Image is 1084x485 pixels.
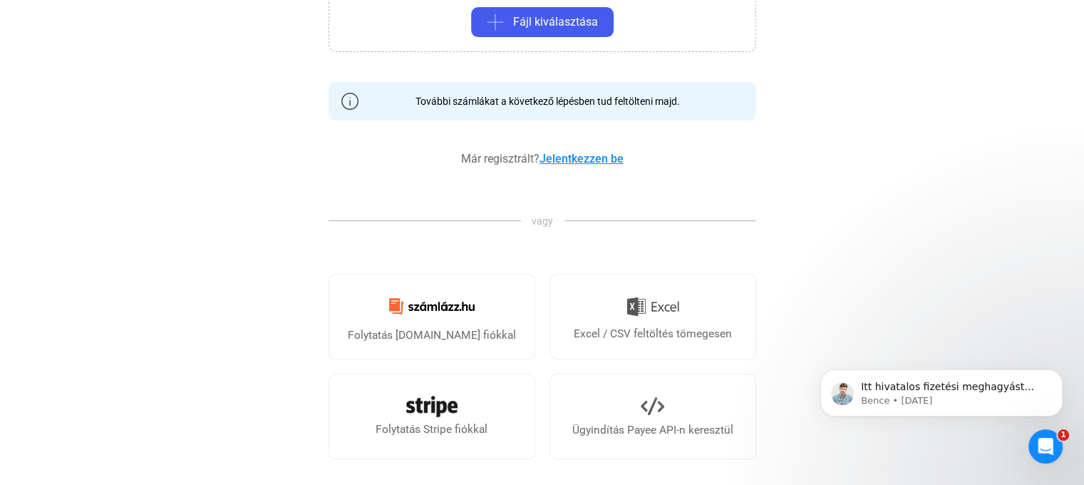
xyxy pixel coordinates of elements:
[549,274,756,359] a: Excel / CSV feltöltés tömegesen
[540,152,624,165] a: Jelentkezzen be
[406,396,458,417] img: Stripe
[376,421,487,438] div: Folytatás Stripe fiókkal
[572,422,733,439] div: Ügyindítás Payee API-n keresztül
[1058,429,1069,441] span: 1
[329,274,535,359] a: Folytatás [DOMAIN_NAME] fiókkal
[513,14,598,31] span: Fájl kiválasztása
[521,214,564,228] span: vagy
[471,7,614,37] button: plus-greyFájl kiválasztása
[799,339,1084,446] iframe: Intercom notifications üzenet
[405,94,680,108] div: További számlákat a következő lépésben tud feltölteni majd.
[1028,429,1063,464] iframe: Intercom live chat
[487,14,504,31] img: plus-grey
[461,150,624,168] div: Már regisztrált?
[341,93,358,110] img: info-grey-outline
[348,327,516,344] div: Folytatás [DOMAIN_NAME] fiókkal
[549,374,756,459] a: Ügyindítás Payee API-n keresztül
[381,290,483,323] img: Számlázz.hu
[641,394,664,418] img: API
[329,374,535,459] a: Folytatás Stripe fiókkal
[574,325,732,342] div: Excel / CSV feltöltés tömegesen
[626,292,679,322] img: Excel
